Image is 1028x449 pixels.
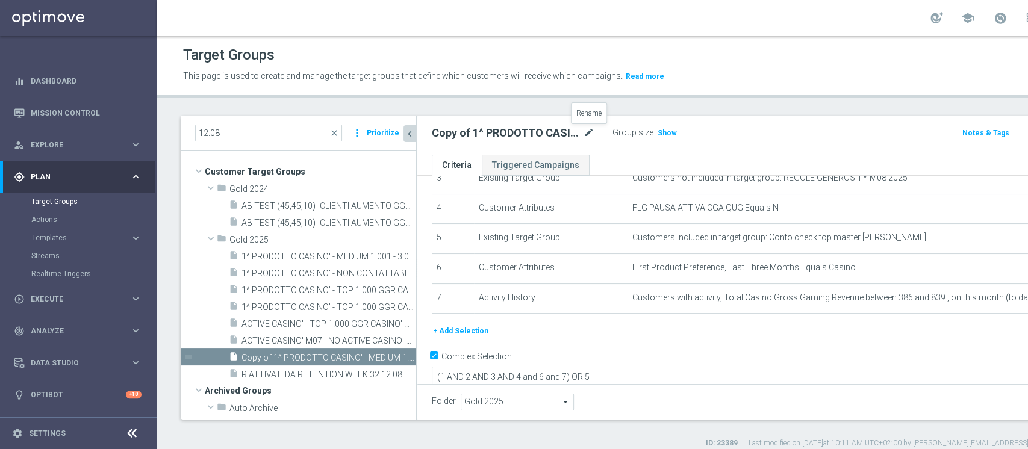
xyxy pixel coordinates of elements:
[653,128,655,138] label: :
[14,326,130,336] div: Analyze
[229,267,238,281] i: insert_drive_file
[229,403,416,413] span: Auto Archive
[13,172,142,182] button: gps_fixed Plan keyboard_arrow_right
[474,194,628,224] td: Customer Attributes
[961,11,974,25] span: school
[31,141,130,149] span: Explore
[14,65,142,97] div: Dashboard
[658,129,677,137] span: Show
[229,284,238,298] i: insert_drive_file
[432,253,474,283] td: 6
[432,194,474,224] td: 4
[229,217,238,231] i: insert_drive_file
[229,184,416,194] span: Gold 2024
[432,283,474,314] td: 7
[432,224,474,254] td: 5
[205,163,416,180] span: Customer Target Groups
[14,358,130,368] div: Data Studio
[432,155,482,176] a: Criteria
[130,139,142,150] i: keyboard_arrow_right
[474,283,628,314] td: Activity History
[183,46,275,64] h1: Target Groups
[961,126,1011,140] button: Notes & Tags
[241,285,416,296] span: 1^ PRODOTTO CASINO&#x27; - TOP 1.000 GGR CASINO&#x27; M08 12.08
[13,76,142,86] div: equalizer Dashboard
[217,183,226,197] i: folder
[241,201,416,211] span: AB TEST (45,45,10) -CLIENTI AUMENTO GGR E BONUS CONS. &gt;20% - GGR M6 &gt;100 12.08 1 LISTA
[229,250,238,264] i: insert_drive_file
[241,218,416,228] span: AB TEST (45,45,10) -CLIENTI AUMENTO GGR E BONUS CONS. &gt;20% - GGR M6 &gt;100 12.08 2 LISTA
[217,234,226,247] i: folder
[229,351,238,365] i: insert_drive_file
[14,140,25,150] i: person_search
[474,164,628,194] td: Existing Target Group
[31,233,142,243] button: Templates keyboard_arrow_right
[241,353,416,363] span: Copy of 1^ PRODOTTO CASINO' - MEDIUM 1.001 - 3.000 GGR CASINO' M08 12.08
[14,294,130,305] div: Execute
[32,234,118,241] span: Templates
[14,172,130,182] div: Plan
[31,359,130,367] span: Data Studio
[13,358,142,368] div: Data Studio keyboard_arrow_right
[229,335,238,348] i: insert_drive_file
[632,232,926,243] span: Customers included in target group: Conto check top master [PERSON_NAME]
[229,200,238,214] i: insert_drive_file
[584,126,594,140] i: mode_edit
[31,173,130,181] span: Plan
[403,125,416,142] button: chevron_left
[441,351,512,362] label: Complex Selection
[482,155,590,176] a: Triggered Campaigns
[183,71,623,81] span: This page is used to create and manage the target groups that define which customers will receive...
[474,253,628,283] td: Customer Attributes
[12,428,23,439] i: settings
[29,430,66,437] a: Settings
[706,438,738,448] label: ID: 23389
[130,232,142,244] i: keyboard_arrow_right
[14,97,142,129] div: Mission Control
[241,370,416,380] span: RIATTIVATI DA RETENTION WEEK 32 12.08
[13,294,142,304] button: play_circle_outline Execute keyboard_arrow_right
[432,164,474,194] td: 3
[31,265,155,283] div: Realtime Triggers
[241,319,416,329] span: ACTIVE CASINO&#x27; - TOP 1.000 GGR CASINO&#x27; M08 (NO 1^ PRODOTTO CASINO&#x27; PER GGR M08) 12.08
[13,140,142,150] button: person_search Explore keyboard_arrow_right
[14,326,25,336] i: track_changes
[130,171,142,182] i: keyboard_arrow_right
[13,108,142,118] button: Mission Control
[217,402,226,416] i: folder
[130,357,142,368] i: keyboard_arrow_right
[351,125,363,141] i: more_vert
[31,211,155,229] div: Actions
[14,76,25,87] i: equalizer
[13,390,142,400] button: lightbulb Optibot +10
[241,302,416,312] span: 1^ PRODOTTO CASINO' - TOP 1.000 GGR CASINO' M08 19.08
[13,326,142,336] div: track_changes Analyze keyboard_arrow_right
[241,252,416,262] span: 1^ PRODOTTO CASINO&#x27; - MEDIUM 1.001 - 3.000 GGR CASINO&#x27; M08 12.08
[195,125,342,141] input: Quick find group or folder
[31,97,142,129] a: Mission Control
[632,203,779,213] span: FLG PAUSA ATTIVA CGA QUG Equals N
[625,70,665,83] button: Read more
[31,379,126,410] a: Optibot
[14,294,25,305] i: play_circle_outline
[432,324,490,338] button: + Add Selection
[32,234,130,241] div: Templates
[229,318,238,332] i: insert_drive_file
[31,229,155,247] div: Templates
[432,396,456,406] label: Folder
[229,301,238,315] i: insert_drive_file
[432,126,581,140] h2: Copy of 1^ PRODOTTO CASINO' - MEDIUM 1.001 - 3.000 GGR CASINO' M08 12.08
[31,327,130,335] span: Analyze
[205,382,416,399] span: Archived Groups
[474,224,628,254] td: Existing Target Group
[612,128,653,138] label: Group size
[31,215,125,224] a: Actions
[31,193,155,211] div: Target Groups
[31,296,130,303] span: Execute
[632,262,856,273] span: First Product Preference, Last Three Months Equals Casino
[14,389,25,400] i: lightbulb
